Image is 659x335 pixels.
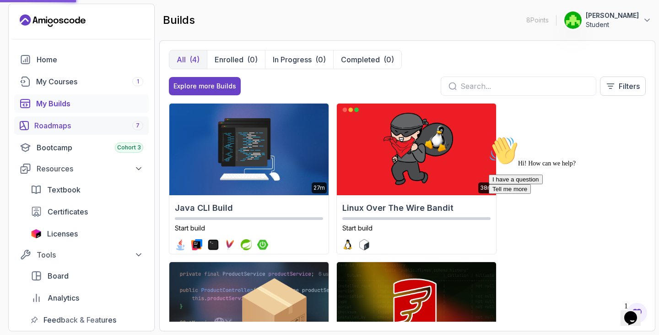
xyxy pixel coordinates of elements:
[25,203,149,221] a: certificates
[460,81,589,92] input: Search...
[191,239,202,250] img: intellij logo
[4,4,168,61] div: 👋Hi! How can we help?I have a questionTell me more
[342,239,353,250] img: linux logo
[586,11,639,20] p: [PERSON_NAME]
[48,292,79,303] span: Analytics
[315,54,326,65] div: (0)
[47,184,81,195] span: Textbook
[480,184,492,192] p: 38m
[215,54,243,65] p: Enrolled
[20,13,86,28] a: Landing page
[14,160,149,177] button: Resources
[4,4,33,33] img: :wave:
[36,98,143,109] div: My Builds
[600,77,646,96] button: Filters
[34,120,143,131] div: Roadmaps
[173,82,236,91] div: Explore more Builds
[313,184,325,192] p: 27m
[37,163,143,174] div: Resources
[169,104,329,195] img: Java CLI Build card
[207,50,265,69] button: Enrolled(0)
[526,16,549,25] p: 8 Points
[175,239,186,250] img: java logo
[241,239,252,250] img: spring logo
[265,50,333,69] button: In Progress(0)
[169,50,207,69] button: All(4)
[4,27,91,34] span: Hi! How can we help?
[4,42,58,52] button: I have a question
[341,54,380,65] p: Completed
[257,239,268,250] img: spring-boot logo
[359,239,370,250] img: bash logo
[208,239,219,250] img: terminal logo
[43,314,116,325] span: Feedback & Features
[14,50,149,69] a: home
[342,224,373,232] span: Start build
[37,142,143,153] div: Bootcamp
[621,298,650,326] iframe: chat widget
[485,132,650,294] iframe: chat widget
[177,54,186,65] p: All
[14,138,149,157] a: bootcamp
[137,78,139,85] span: 1
[189,54,200,65] div: (4)
[247,54,258,65] div: (0)
[48,206,88,217] span: Certificates
[224,239,235,250] img: maven logo
[163,13,195,27] h2: builds
[14,72,149,91] a: courses
[117,144,141,151] span: Cohort 3
[175,224,205,232] span: Start build
[564,11,582,29] img: user profile image
[36,76,143,87] div: My Courses
[619,81,640,92] p: Filters
[14,94,149,113] a: builds
[31,229,42,238] img: jetbrains icon
[14,247,149,263] button: Tools
[47,228,78,239] span: Licenses
[342,202,491,214] h2: Linux Over The Wire Bandit
[4,52,46,61] button: Tell me more
[564,11,652,29] button: user profile image[PERSON_NAME]Student
[586,20,639,29] p: Student
[25,181,149,199] a: textbook
[169,103,329,254] a: Java CLI Build card27mJava CLI BuildStart buildjava logointellij logoterminal logomaven logosprin...
[333,50,401,69] button: Completed(0)
[14,116,149,135] a: roadmaps
[136,122,140,129] span: 7
[25,225,149,243] a: licenses
[25,289,149,307] a: analytics
[37,54,143,65] div: Home
[337,104,496,195] img: Linux Over The Wire Bandit card
[273,54,312,65] p: In Progress
[25,311,149,329] a: feedback
[37,249,143,260] div: Tools
[384,54,394,65] div: (0)
[175,202,323,214] h2: Java CLI Build
[169,77,241,95] button: Explore more Builds
[336,103,497,254] a: Linux Over The Wire Bandit card38mLinux Over The Wire BanditStart buildlinux logobash logo
[25,267,149,285] a: board
[48,270,69,281] span: Board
